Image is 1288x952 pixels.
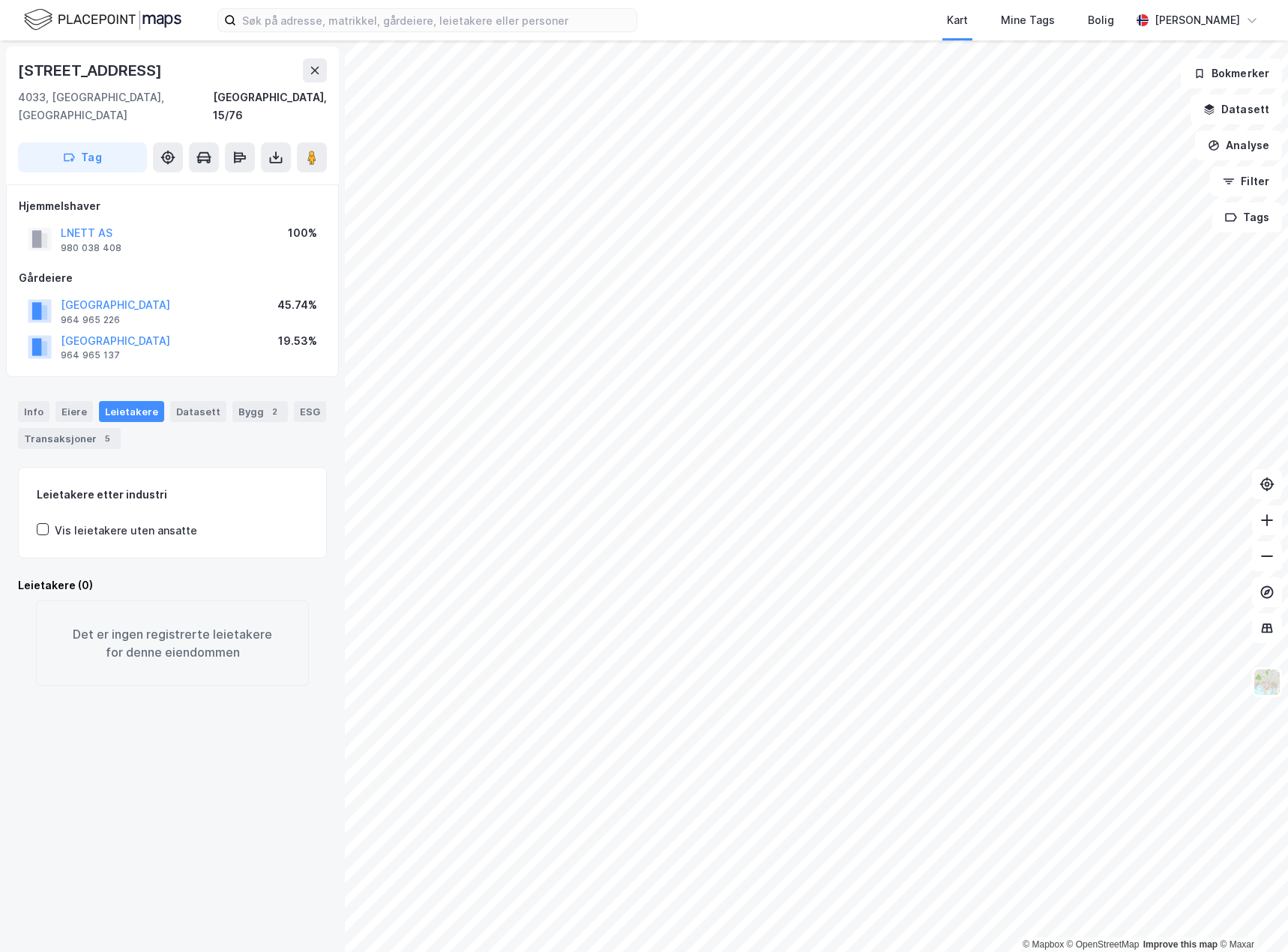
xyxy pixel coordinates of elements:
div: Kontrollprogram for chat [1213,880,1288,952]
div: 100% [288,224,317,242]
input: Søk på adresse, matrikkel, gårdeiere, leietakere eller personer [236,9,637,31]
div: 980 038 408 [61,242,121,254]
div: 4033, [GEOGRAPHIC_DATA], [GEOGRAPHIC_DATA] [18,88,213,124]
iframe: Chat Widget [1213,880,1288,952]
div: 964 965 226 [61,314,120,326]
div: 5 [100,431,115,446]
button: Bokmerker [1181,58,1282,88]
div: 19.53% [278,332,317,350]
div: Leietakere [99,401,164,422]
div: Hjemmelshaver [19,197,326,215]
div: ESG [294,401,326,422]
button: Datasett [1191,94,1282,124]
div: Info [18,401,49,422]
a: Improve this map [1143,939,1218,950]
div: Mine Tags [1001,11,1055,29]
div: Kart [947,11,968,29]
div: Bolig [1088,11,1114,29]
div: [PERSON_NAME] [1155,11,1240,29]
div: Leietakere (0) [18,576,327,594]
div: [GEOGRAPHIC_DATA], 15/76 [213,88,327,124]
div: Bygg [232,401,288,422]
a: OpenStreetMap [1067,939,1140,950]
div: Eiere [55,401,93,422]
div: Gårdeiere [19,269,326,287]
button: Analyse [1195,130,1282,160]
a: Mapbox [1023,939,1064,950]
div: Vis leietakere uten ansatte [55,522,197,540]
div: 45.74% [277,296,317,314]
div: 964 965 137 [61,349,120,361]
button: Tags [1212,202,1282,232]
div: Det er ingen registrerte leietakere for denne eiendommen [36,600,309,686]
button: Tag [18,142,147,172]
div: [STREET_ADDRESS] [18,58,165,82]
button: Filter [1210,166,1282,196]
div: Leietakere etter industri [37,486,308,504]
img: Z [1253,668,1281,696]
img: logo.f888ab2527a4732fd821a326f86c7f29.svg [24,7,181,33]
div: Datasett [170,401,226,422]
div: Transaksjoner [18,428,121,449]
div: 2 [267,404,282,419]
